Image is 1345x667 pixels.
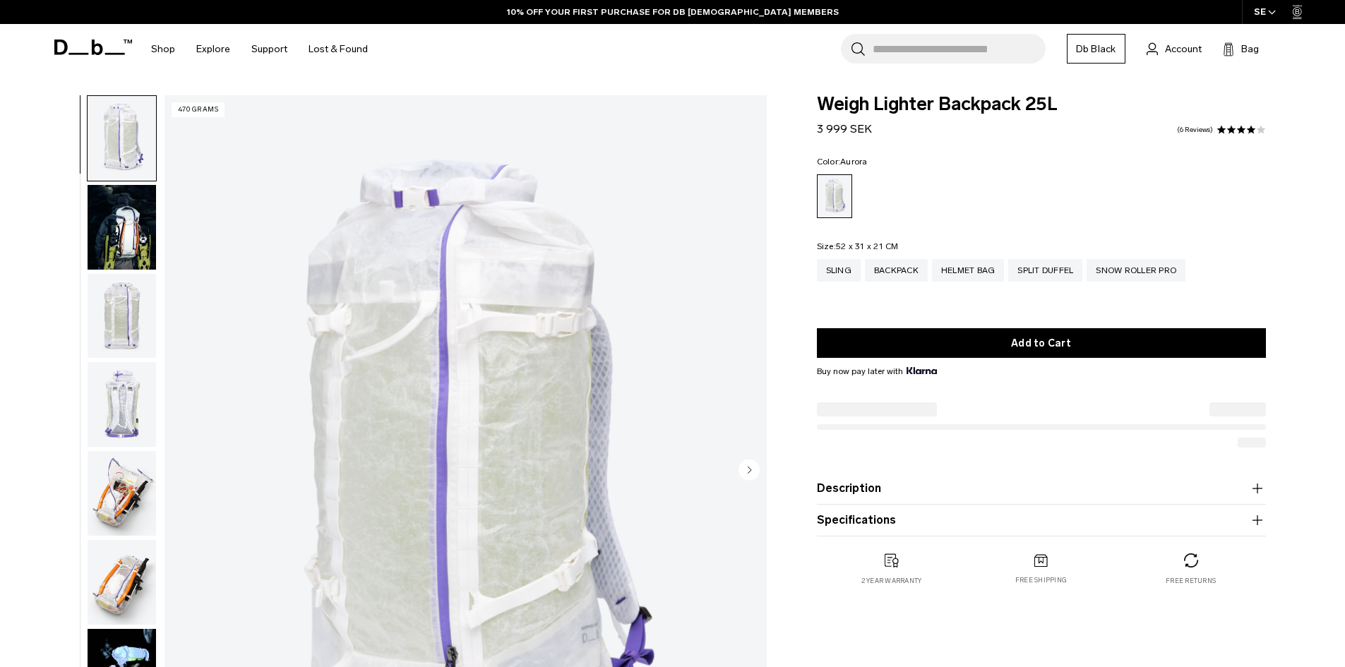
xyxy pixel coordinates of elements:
[1177,126,1213,133] a: 6 reviews
[840,157,868,167] span: Aurora
[817,512,1266,529] button: Specifications
[817,157,868,166] legend: Color:
[739,459,760,483] button: Next slide
[88,274,156,359] img: Weigh_Lighter_Backpack_25L_2.png
[88,451,156,536] img: Weigh_Lighter_Backpack_25L_4.png
[507,6,839,18] a: 10% OFF YOUR FIRST PURCHASE FOR DB [DEMOGRAPHIC_DATA] MEMBERS
[1087,259,1185,282] a: Snow Roller Pro
[88,185,156,270] img: Weigh_Lighter_Backpack_25L_Lifestyle_new.png
[1067,34,1125,64] a: Db Black
[1008,259,1082,282] a: Split Duffel
[1165,42,1202,56] span: Account
[817,95,1266,114] span: Weigh Lighter Backpack 25L
[151,24,175,74] a: Shop
[141,24,378,74] nav: Main Navigation
[1147,40,1202,57] a: Account
[1223,40,1259,57] button: Bag
[87,539,157,625] button: Weigh_Lighter_Backpack_25L_5.png
[88,540,156,625] img: Weigh_Lighter_Backpack_25L_5.png
[251,24,287,74] a: Support
[932,259,1005,282] a: Helmet Bag
[87,361,157,447] button: Weigh_Lighter_Backpack_25L_3.png
[87,450,157,536] button: Weigh_Lighter_Backpack_25L_4.png
[88,362,156,447] img: Weigh_Lighter_Backpack_25L_3.png
[196,24,230,74] a: Explore
[907,367,937,374] img: {"height" => 20, "alt" => "Klarna"}
[172,102,225,117] p: 470 grams
[87,184,157,270] button: Weigh_Lighter_Backpack_25L_Lifestyle_new.png
[1166,576,1216,586] p: Free returns
[817,242,899,251] legend: Size:
[817,480,1266,497] button: Description
[87,273,157,359] button: Weigh_Lighter_Backpack_25L_2.png
[309,24,368,74] a: Lost & Found
[88,96,156,181] img: Weigh_Lighter_Backpack_25L_1.png
[817,259,861,282] a: Sling
[861,576,922,586] p: 2 year warranty
[817,328,1266,358] button: Add to Cart
[817,365,937,378] span: Buy now pay later with
[817,122,872,136] span: 3 999 SEK
[87,95,157,181] button: Weigh_Lighter_Backpack_25L_1.png
[1241,42,1259,56] span: Bag
[836,241,899,251] span: 52 x 31 x 21 CM
[817,174,852,218] a: Aurora
[865,259,928,282] a: Backpack
[1015,575,1067,585] p: Free shipping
